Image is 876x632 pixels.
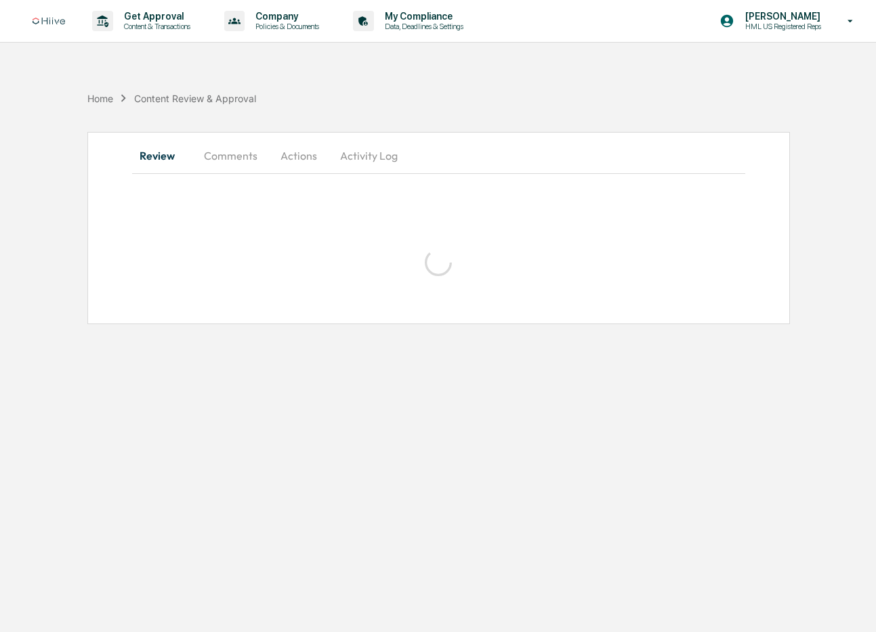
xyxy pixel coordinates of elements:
p: Data, Deadlines & Settings [374,22,470,31]
img: logo [33,18,65,25]
div: secondary tabs example [132,139,745,172]
p: Content & Transactions [113,22,197,31]
p: Policies & Documents [245,22,326,31]
p: Company [245,11,326,22]
p: [PERSON_NAME] [734,11,828,22]
p: My Compliance [374,11,470,22]
button: Actions [268,139,329,172]
p: HML US Registered Reps [734,22,828,31]
div: Content Review & Approval [134,93,256,104]
p: Get Approval [113,11,197,22]
button: Activity Log [329,139,409,172]
div: Home [87,93,113,104]
button: Review [132,139,193,172]
button: Comments [193,139,268,172]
